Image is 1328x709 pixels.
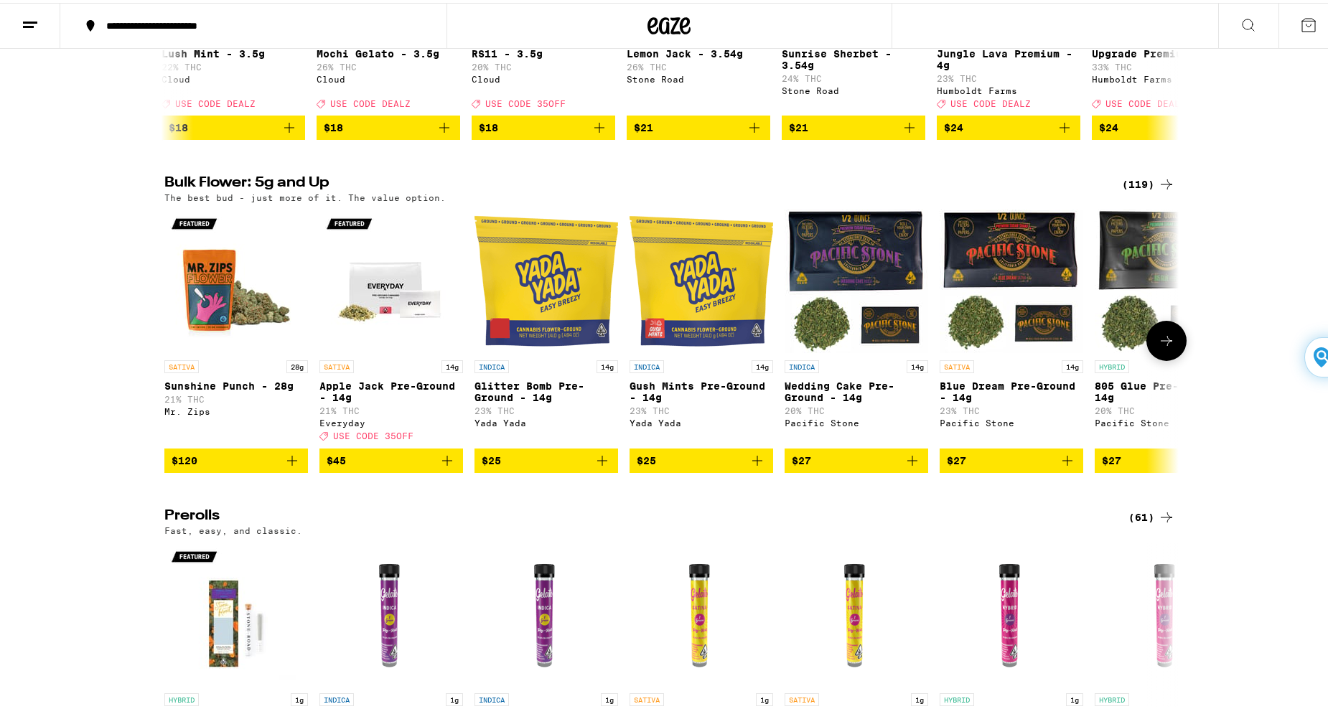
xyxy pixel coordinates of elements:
[1122,173,1175,190] a: (119)
[1092,60,1235,69] p: 33% THC
[1092,45,1235,57] p: Upgrade Premium - 4g
[937,113,1080,137] button: Add to bag
[907,357,928,370] p: 14g
[637,452,656,464] span: $25
[485,96,566,105] span: USE CODE 35OFF
[785,357,819,370] p: INDICA
[1095,540,1238,683] img: Gelato - Strawberry Gelato - 1g
[937,71,1080,80] p: 23% THC
[1095,403,1238,413] p: 20% THC
[940,415,1083,425] div: Pacific Stone
[286,357,308,370] p: 28g
[324,119,343,131] span: $18
[319,415,463,425] div: Everyday
[164,207,308,445] a: Open page for Sunshine Punch - 28g from Mr. Zips
[317,60,460,69] p: 26% THC
[472,60,615,69] p: 20% THC
[317,72,460,81] div: Cloud
[601,690,618,703] p: 1g
[785,540,928,683] img: Gelato - Strawberry Cough - 1g
[319,690,354,703] p: INDICA
[169,119,188,131] span: $18
[319,540,463,683] img: Gelato - Grape Pie - 1g
[940,690,974,703] p: HYBRID
[627,113,770,137] button: Add to bag
[937,45,1080,68] p: Jungle Lava Premium - 4g
[630,377,773,400] p: Gush Mints Pre-Ground - 14g
[474,690,509,703] p: INDICA
[789,119,808,131] span: $21
[474,357,509,370] p: INDICA
[785,207,928,445] a: Open page for Wedding Cake Pre-Ground - 14g from Pacific Stone
[1095,690,1129,703] p: HYBRID
[947,452,966,464] span: $27
[782,71,925,80] p: 24% THC
[472,72,615,81] div: Cloud
[1102,452,1121,464] span: $27
[319,207,463,445] a: Open page for Apple Jack Pre-Ground - 14g from Everyday
[1092,113,1235,137] button: Add to bag
[164,173,1105,190] h2: Bulk Flower: 5g and Up
[940,357,974,370] p: SATIVA
[630,207,773,445] a: Open page for Gush Mints Pre-Ground - 14g from Yada Yada
[330,96,411,105] span: USE CODE DEALZ
[474,377,618,400] p: Glitter Bomb Pre-Ground - 14g
[317,45,460,57] p: Mochi Gelato - 3.5g
[1105,96,1186,105] span: USE CODE DEALZ
[175,96,256,105] span: USE CODE DEALZ
[630,207,773,350] img: Yada Yada - Gush Mints Pre-Ground - 14g
[1128,506,1175,523] a: (61)
[472,45,615,57] p: RS11 - 3.5g
[940,207,1083,350] img: Pacific Stone - Blue Dream Pre-Ground - 14g
[911,690,928,703] p: 1g
[1095,207,1238,445] a: Open page for 805 Glue Pre-Ground - 14g from Pacific Stone
[940,446,1083,470] button: Add to bag
[317,113,460,137] button: Add to bag
[319,377,463,400] p: Apple Jack Pre-Ground - 14g
[785,446,928,470] button: Add to bag
[1092,72,1235,81] div: Humboldt Farms
[944,119,963,131] span: $24
[333,429,413,438] span: USE CODE 35OFF
[474,403,618,413] p: 23% THC
[319,357,354,370] p: SATIVA
[474,415,618,425] div: Yada Yada
[164,523,302,532] p: Fast, easy, and classic.
[164,377,308,389] p: Sunshine Punch - 28g
[482,452,501,464] span: $25
[627,72,770,81] div: Stone Road
[1095,377,1238,400] p: 805 Glue Pre-Ground - 14g
[940,540,1083,683] img: Gelato - Gelonade - 1g
[319,207,463,350] img: Everyday - Apple Jack Pre-Ground - 14g
[474,207,618,445] a: Open page for Glitter Bomb Pre-Ground - 14g from Yada Yada
[940,403,1083,413] p: 23% THC
[164,540,308,683] img: Stone Road - Purple Runtz Hash & Diamonds Infused - 1g
[319,403,463,413] p: 21% THC
[479,119,498,131] span: $18
[782,113,925,137] button: Add to bag
[634,119,653,131] span: $21
[162,45,305,57] p: Lush Mint - 3.5g
[164,357,199,370] p: SATIVA
[162,113,305,137] button: Add to bag
[630,415,773,425] div: Yada Yada
[327,452,346,464] span: $45
[1095,357,1129,370] p: HYBRID
[1095,446,1238,470] button: Add to bag
[446,690,463,703] p: 1g
[474,207,618,350] img: Yada Yada - Glitter Bomb Pre-Ground - 14g
[1062,357,1083,370] p: 14g
[630,446,773,470] button: Add to bag
[162,60,305,69] p: 22% THC
[785,377,928,400] p: Wedding Cake Pre-Ground - 14g
[162,72,305,81] div: Cloud
[940,377,1083,400] p: Blue Dream Pre-Ground - 14g
[474,540,618,683] img: Gelato - Papaya - 1g
[164,207,308,350] img: Mr. Zips - Sunshine Punch - 28g
[1066,690,1083,703] p: 1g
[785,207,928,350] img: Pacific Stone - Wedding Cake Pre-Ground - 14g
[291,690,308,703] p: 1g
[630,690,664,703] p: SATIVA
[9,10,103,22] span: Hi. Need any help?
